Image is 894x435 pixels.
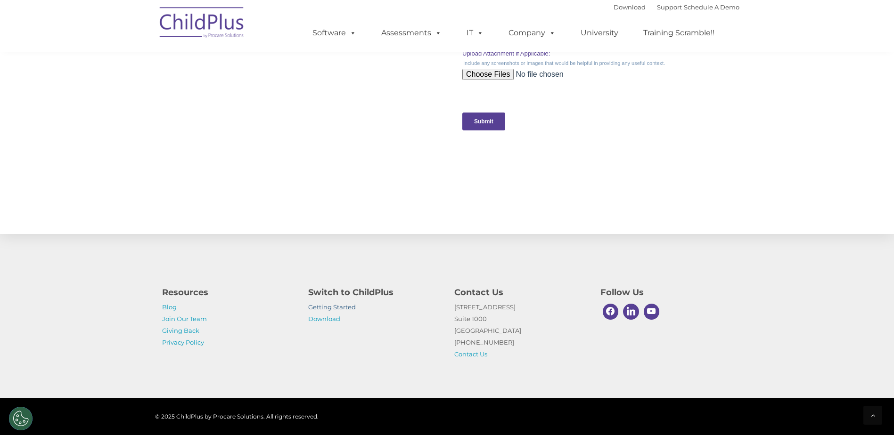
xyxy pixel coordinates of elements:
a: Download [614,3,646,11]
a: Download [308,315,340,322]
a: Schedule A Demo [684,3,739,11]
button: Cookies Settings [9,407,33,430]
h4: Follow Us [600,286,732,299]
span: © 2025 ChildPlus by Procare Solutions. All rights reserved. [155,413,319,420]
h4: Contact Us [454,286,586,299]
a: Assessments [372,24,451,42]
a: Getting Started [308,303,356,311]
a: University [571,24,628,42]
h4: Switch to ChildPlus [308,286,440,299]
a: IT [457,24,493,42]
a: Facebook [600,301,621,322]
h4: Resources [162,286,294,299]
a: Youtube [641,301,662,322]
span: Last name [131,62,160,69]
p: [STREET_ADDRESS] Suite 1000 [GEOGRAPHIC_DATA] [PHONE_NUMBER] [454,301,586,360]
a: Giving Back [162,327,199,334]
a: Join Our Team [162,315,207,322]
a: Linkedin [621,301,641,322]
a: Contact Us [454,350,487,358]
font: | [614,3,739,11]
a: Blog [162,303,177,311]
a: Support [657,3,682,11]
span: Phone number [131,101,171,108]
a: Software [303,24,366,42]
a: Privacy Policy [162,338,204,346]
img: ChildPlus by Procare Solutions [155,0,249,48]
a: Training Scramble!! [634,24,724,42]
a: Company [499,24,565,42]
